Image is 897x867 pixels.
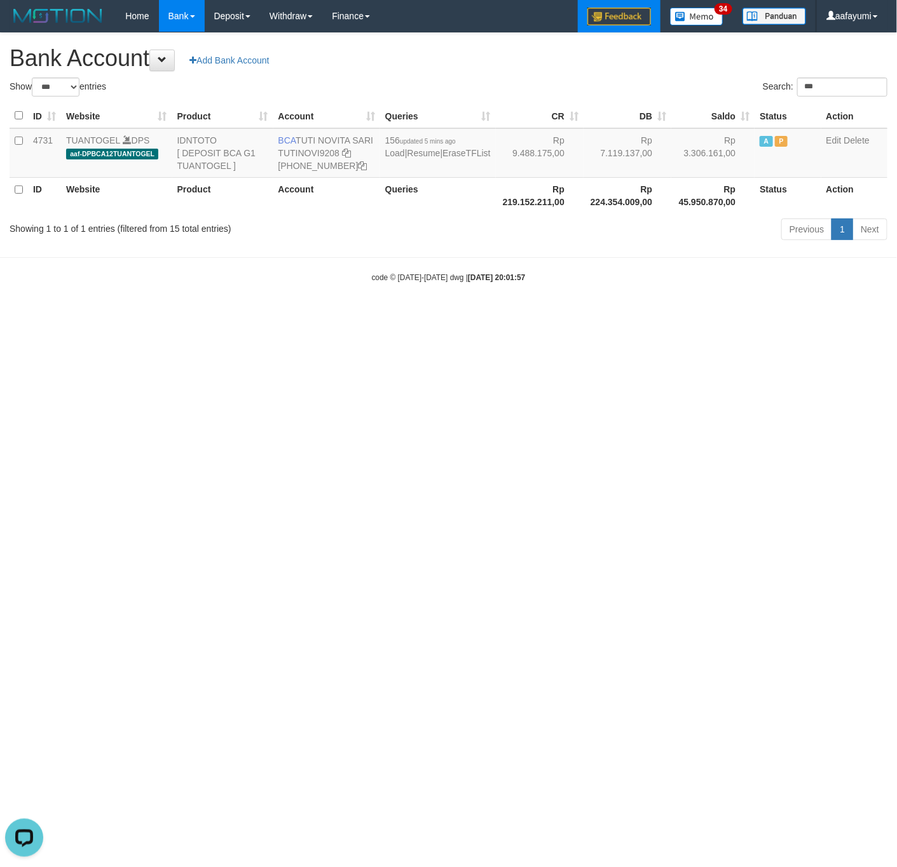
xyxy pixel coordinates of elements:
a: Edit [826,135,842,145]
button: Open LiveChat chat widget [5,5,43,43]
a: TUANTOGEL [66,135,120,145]
th: Action [821,177,887,213]
a: EraseTFList [442,148,490,158]
th: Account: activate to sort column ascending [273,104,380,128]
td: DPS [61,128,172,178]
select: Showentries [32,77,79,97]
a: Add Bank Account [181,50,277,71]
th: Status [755,177,821,213]
a: Copy TUTINOVI9208 to clipboard [342,148,351,158]
th: DB: activate to sort column ascending [584,104,671,128]
span: | | [385,135,491,158]
span: 34 [715,3,732,15]
a: Copy 5665095298 to clipboard [359,161,367,171]
img: Button%20Memo.svg [670,8,723,25]
span: updated 5 mins ago [400,138,456,145]
img: Feedback.jpg [587,8,651,25]
a: Delete [844,135,870,145]
h1: Bank Account [10,46,887,71]
span: BCA [278,135,296,145]
input: Search: [797,77,887,97]
span: Paused [775,136,788,147]
td: 4731 [28,128,61,178]
td: Rp 3.306.161,00 [671,128,755,178]
td: Rp 7.119.137,00 [584,128,671,178]
div: Showing 1 to 1 of 1 entries (filtered from 15 total entries) [10,217,364,235]
a: Previous [781,218,832,240]
th: Rp 45.950.870,00 [671,177,755,213]
img: panduan.png [743,8,806,25]
span: aaf-DPBCA12TUANTOGEL [66,149,158,159]
span: 156 [385,135,456,145]
th: Rp 219.152.211,00 [496,177,584,213]
a: Resume [407,148,441,158]
th: CR: activate to sort column ascending [496,104,584,128]
td: TUTI NOVITA SARI [PHONE_NUMBER] [273,128,380,178]
th: Website: activate to sort column ascending [61,104,172,128]
th: Queries [380,177,496,213]
th: Status [755,104,821,128]
span: Active [760,136,772,147]
label: Show entries [10,77,106,97]
th: Rp 224.354.009,00 [584,177,671,213]
a: TUTINOVI9208 [278,148,339,158]
td: Rp 9.488.175,00 [496,128,584,178]
th: Product: activate to sort column ascending [172,104,273,128]
th: Saldo: activate to sort column ascending [671,104,755,128]
strong: [DATE] 20:01:57 [468,273,525,282]
th: Account [273,177,380,213]
th: ID [28,177,61,213]
th: Product [172,177,273,213]
td: IDNTOTO [ DEPOSIT BCA G1 TUANTOGEL ] [172,128,273,178]
label: Search: [763,77,887,97]
th: ID: activate to sort column ascending [28,104,61,128]
img: MOTION_logo.png [10,6,106,25]
a: Next [852,218,887,240]
th: Queries: activate to sort column ascending [380,104,496,128]
small: code © [DATE]-[DATE] dwg | [372,273,526,282]
th: Website [61,177,172,213]
a: Load [385,148,405,158]
th: Action [821,104,887,128]
a: 1 [832,218,853,240]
